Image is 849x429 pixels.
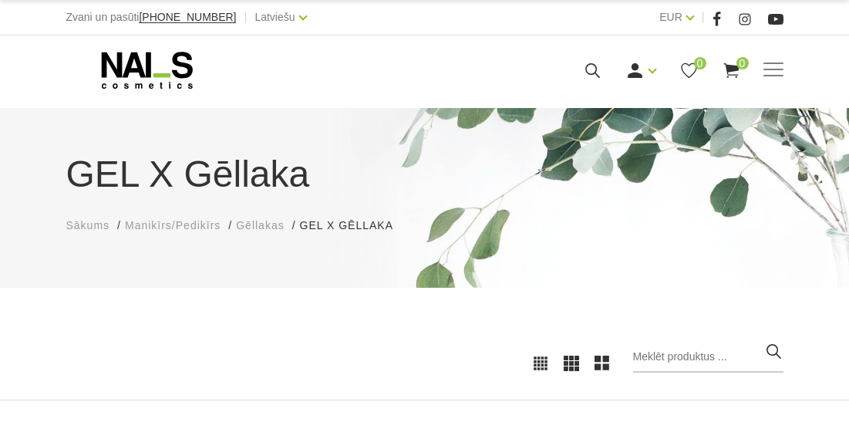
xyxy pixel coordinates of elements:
[125,219,221,231] span: Manikīrs/Pedikīrs
[694,57,706,69] span: 0
[722,61,741,80] a: 0
[244,8,247,27] span: |
[66,219,110,231] span: Sākums
[66,218,110,234] a: Sākums
[702,8,705,27] span: |
[633,342,783,373] input: Meklēt produktus ...
[139,11,236,23] span: [PHONE_NUMBER]
[236,219,284,231] span: Gēllakas
[659,8,682,26] a: EUR
[66,8,237,27] div: Zvani un pasūti
[125,218,221,234] a: Manikīrs/Pedikīrs
[679,61,699,80] a: 0
[300,218,409,234] li: GEL X Gēllaka
[254,8,295,26] a: Latviešu
[139,12,236,23] a: [PHONE_NUMBER]
[236,218,284,234] a: Gēllakas
[736,57,749,69] span: 0
[66,147,783,202] h1: GEL X Gēllaka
